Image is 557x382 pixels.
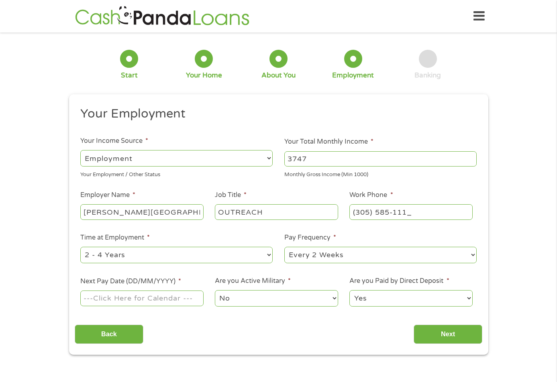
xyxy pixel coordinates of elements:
label: Are you Paid by Direct Deposit [349,277,449,285]
div: Monthly Gross Income (Min 1000) [284,168,477,179]
div: Your Home [186,71,222,80]
div: About You [261,71,296,80]
label: Employer Name [80,191,135,199]
div: Start [121,71,138,80]
input: Back [75,325,143,344]
label: Time at Employment [80,234,150,242]
input: Walmart [80,204,203,219]
img: GetLoanNow Logo [73,5,252,28]
label: Next Pay Date (DD/MM/YYYY) [80,277,181,286]
input: (231) 754-4010 [349,204,472,219]
input: Next [414,325,482,344]
div: Your Employment / Other Status [80,168,273,179]
label: Pay Frequency [284,234,336,242]
label: Work Phone [349,191,393,199]
label: Your Income Source [80,137,148,145]
input: 1800 [284,151,477,167]
label: Are you Active Military [215,277,291,285]
label: Job Title [215,191,247,199]
h2: Your Employment [80,106,471,122]
input: ---Click Here for Calendar --- [80,291,203,306]
div: Employment [332,71,374,80]
input: Cashier [215,204,338,219]
div: Banking [414,71,441,80]
label: Your Total Monthly Income [284,138,373,146]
